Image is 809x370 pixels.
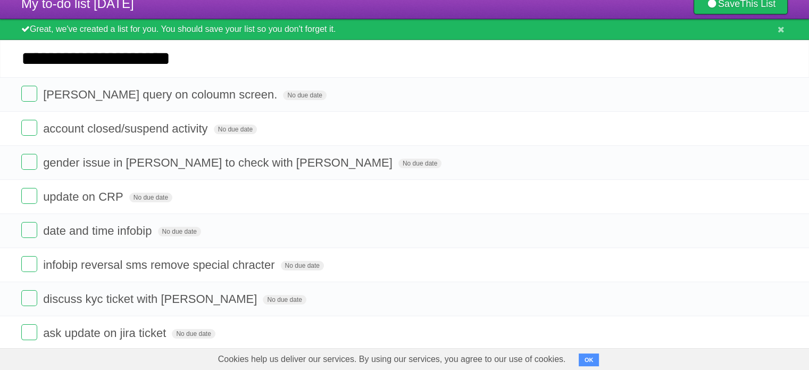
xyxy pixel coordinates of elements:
span: No due date [158,227,201,236]
label: Done [21,256,37,272]
span: No due date [172,329,215,339]
label: Done [21,222,37,238]
span: No due date [214,125,257,134]
label: Done [21,324,37,340]
span: discuss kyc ticket with [PERSON_NAME] [43,292,260,306]
span: No due date [129,193,172,202]
span: gender issue in [PERSON_NAME] to check with [PERSON_NAME] [43,156,395,169]
span: infobip reversal sms remove special chracter [43,258,277,272]
span: Cookies help us deliver our services. By using our services, you agree to our use of cookies. [207,349,577,370]
span: date and time infobip [43,224,154,237]
span: No due date [281,261,324,270]
label: Done [21,188,37,204]
span: update on CRP [43,190,126,203]
span: [PERSON_NAME] query on coloumn screen. [43,88,280,101]
span: No due date [398,159,441,168]
label: Done [21,86,37,102]
label: Done [21,120,37,136]
span: account closed/suspend activity [43,122,210,135]
button: OK [579,353,599,366]
span: No due date [283,91,326,100]
span: No due date [263,295,306,305]
label: Done [21,154,37,170]
span: ask update on jira ticket [43,326,169,340]
label: Done [21,290,37,306]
